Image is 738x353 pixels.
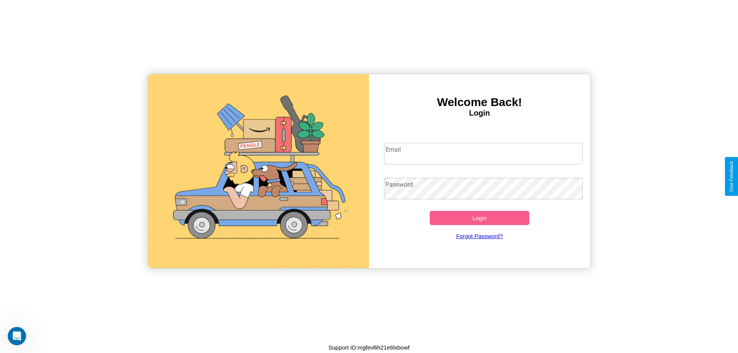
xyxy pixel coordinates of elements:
[380,225,579,247] a: Forgot Password?
[430,211,529,225] button: Login
[369,96,590,109] h3: Welcome Back!
[729,161,734,192] div: Give Feedback
[148,74,369,268] img: gif
[369,109,590,118] h4: Login
[329,342,410,353] p: Support ID: mgfevllih21e6lxbowf
[8,327,26,345] iframe: Intercom live chat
